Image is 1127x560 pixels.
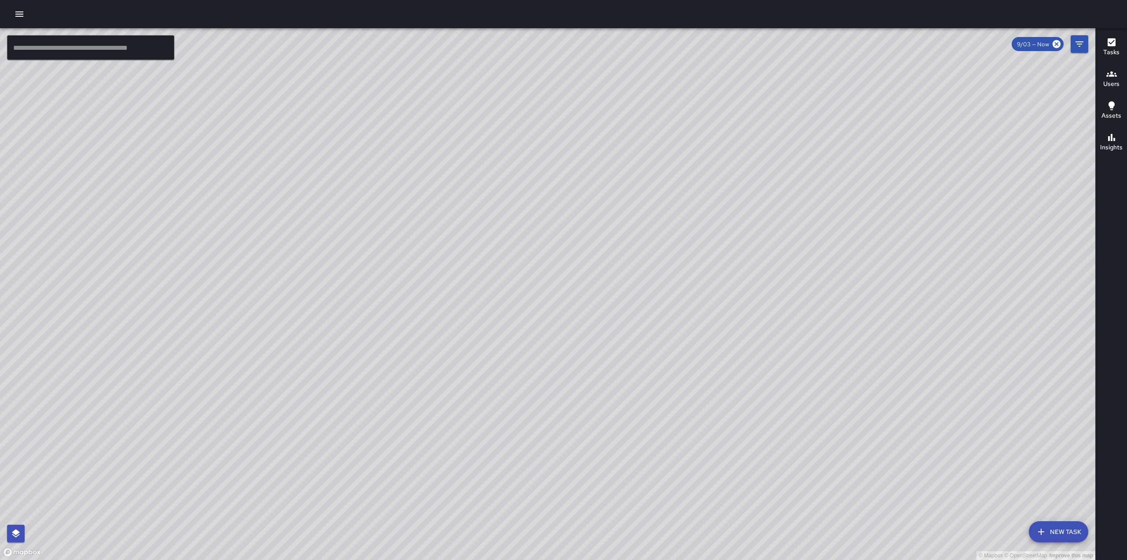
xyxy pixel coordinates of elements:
[1103,79,1120,89] h6: Users
[1101,111,1121,121] h6: Assets
[1096,95,1127,127] button: Assets
[1012,41,1054,48] span: 9/03 — Now
[1096,127,1127,159] button: Insights
[1096,63,1127,95] button: Users
[1012,37,1064,51] div: 9/03 — Now
[1103,48,1120,57] h6: Tasks
[1096,32,1127,63] button: Tasks
[1029,521,1088,542] button: New Task
[1071,35,1088,53] button: Filters
[1100,143,1123,152] h6: Insights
